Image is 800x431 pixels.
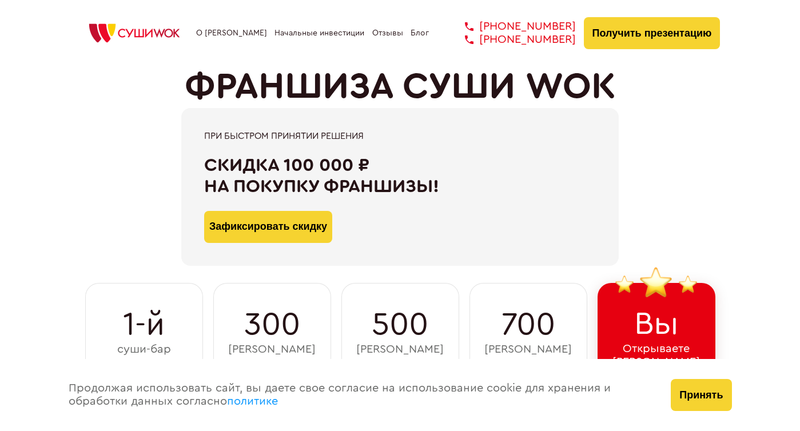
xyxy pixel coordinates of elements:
[57,359,660,431] div: Продолжая использовать сайт, вы даете свое согласие на использование cookie для хранения и обрабо...
[356,343,444,356] span: [PERSON_NAME]
[372,306,428,343] span: 500
[185,66,616,108] h1: ФРАНШИЗА СУШИ WOK
[228,343,316,356] span: [PERSON_NAME]
[244,306,300,343] span: 300
[671,379,731,411] button: Принять
[584,17,721,49] button: Получить презентацию
[196,29,267,38] a: О [PERSON_NAME]
[204,155,596,197] div: Скидка 100 000 ₽ на покупку франшизы!
[612,342,700,369] span: Открываете [PERSON_NAME]
[372,29,403,38] a: Отзывы
[117,343,171,356] span: суши-бар
[502,306,555,343] span: 700
[448,20,576,33] a: [PHONE_NUMBER]
[80,21,189,46] img: СУШИWOK
[204,131,596,141] div: При быстром принятии решения
[448,33,576,46] a: [PHONE_NUMBER]
[204,211,332,243] button: Зафиксировать скидку
[411,29,429,38] a: Блог
[227,396,278,407] a: политике
[484,343,572,356] span: [PERSON_NAME]
[123,306,165,343] span: 1-й
[274,29,364,38] a: Начальные инвестиции
[634,306,679,342] span: Вы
